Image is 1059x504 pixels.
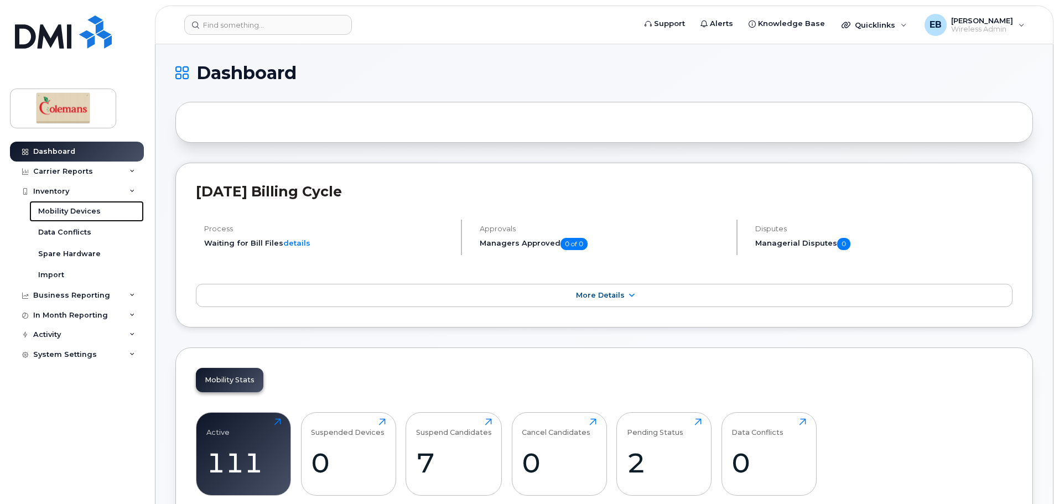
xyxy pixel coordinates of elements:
[416,418,492,489] a: Suspend Candidates7
[196,65,297,81] span: Dashboard
[627,418,702,489] a: Pending Status2
[480,225,727,233] h4: Approvals
[206,418,281,489] a: Active111
[204,225,451,233] h4: Process
[522,418,596,489] a: Cancel Candidates0
[283,238,310,247] a: details
[196,183,1013,200] h2: [DATE] Billing Cycle
[311,418,386,489] a: Suspended Devices0
[522,418,590,437] div: Cancel Candidates
[731,418,783,437] div: Data Conflicts
[206,446,281,479] div: 111
[416,446,492,479] div: 7
[837,238,850,250] span: 0
[311,418,385,437] div: Suspended Devices
[731,418,806,489] a: Data Conflicts0
[416,418,492,437] div: Suspend Candidates
[627,418,683,437] div: Pending Status
[480,238,727,250] h5: Managers Approved
[204,238,451,248] li: Waiting for Bill Files
[627,446,702,479] div: 2
[755,238,1013,250] h5: Managerial Disputes
[576,291,625,299] span: More Details
[560,238,588,250] span: 0 of 0
[731,446,806,479] div: 0
[522,446,596,479] div: 0
[206,418,230,437] div: Active
[755,225,1013,233] h4: Disputes
[311,446,386,479] div: 0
